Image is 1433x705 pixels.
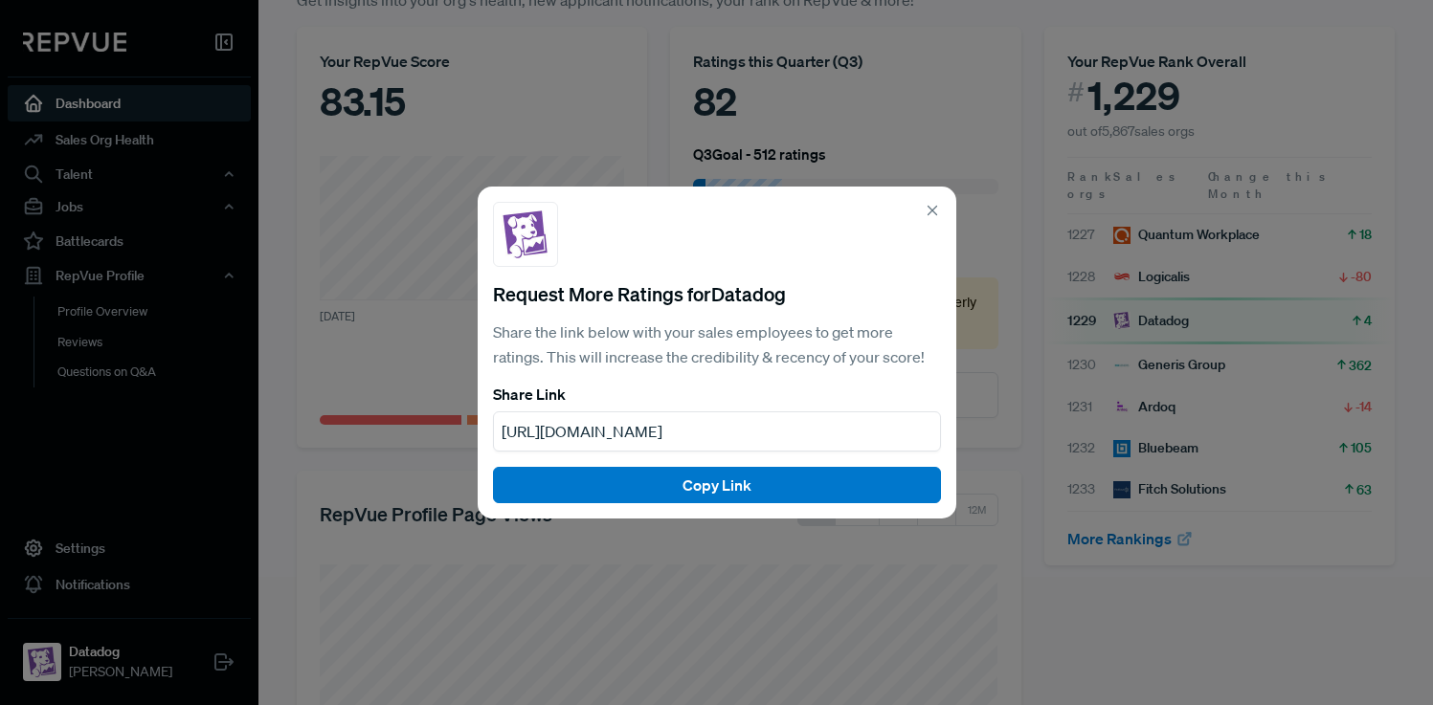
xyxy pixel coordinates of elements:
h6: Share Link [493,386,941,404]
span: [URL][DOMAIN_NAME] [502,422,662,441]
img: Datadog [502,210,549,258]
p: Share the link below with your sales employees to get more ratings. This will increase the credib... [493,320,941,369]
button: Copy Link [493,467,941,503]
h5: Request More Ratings for Datadog [493,282,941,305]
